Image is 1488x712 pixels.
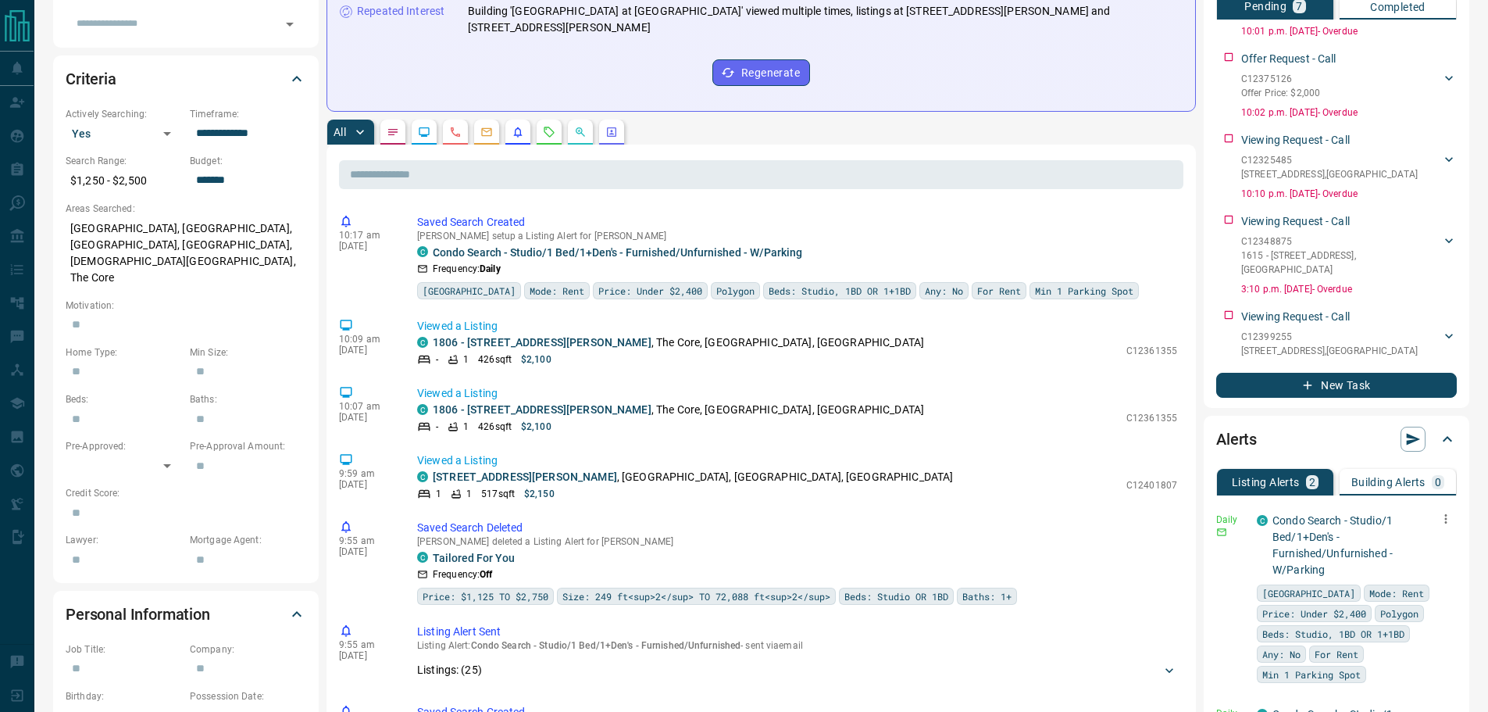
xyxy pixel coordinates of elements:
a: Condo Search - Studio/1 Bed/1+Den's - Furnished/Unfurnished - W/Parking [433,246,802,259]
div: condos.ca [417,337,428,348]
p: Possession Date: [190,689,306,703]
p: [PERSON_NAME] deleted a Listing Alert for [PERSON_NAME] [417,536,1177,547]
p: 7 [1296,1,1302,12]
svg: Email [1216,527,1227,538]
button: Open [279,13,301,35]
a: [STREET_ADDRESS][PERSON_NAME] [433,470,617,483]
span: Price: Under $2,400 [598,283,702,299]
svg: Notes [387,126,399,138]
div: condos.ca [417,246,428,257]
div: Criteria [66,60,306,98]
span: Polygon [716,283,755,299]
div: Yes [66,121,182,146]
h2: Criteria [66,66,116,91]
strong: Off [480,569,492,580]
button: Regenerate [712,59,810,86]
p: Pending [1244,1,1286,12]
div: C123488751615 - [STREET_ADDRESS],[GEOGRAPHIC_DATA] [1241,231,1457,280]
p: 517 sqft [481,487,515,501]
p: Pre-Approved: [66,439,182,453]
span: Min 1 Parking Spot [1035,283,1133,299]
p: [PERSON_NAME] setup a Listing Alert for [PERSON_NAME] [417,231,1177,242]
p: Listings: ( 25 ) [417,662,482,678]
div: Personal Information [66,596,306,633]
h2: Alerts [1216,427,1257,452]
p: [GEOGRAPHIC_DATA], [GEOGRAPHIC_DATA], [GEOGRAPHIC_DATA], [GEOGRAPHIC_DATA], [DEMOGRAPHIC_DATA][GE... [66,216,306,291]
p: [DATE] [339,241,394,252]
p: Mortgage Agent: [190,533,306,547]
span: Beds: Studio, 1BD OR 1+1BD [769,283,911,299]
strong: Daily [480,263,501,274]
p: Viewed a Listing [417,453,1177,469]
span: Beds: Studio OR 1BD [844,589,948,604]
a: Condo Search - Studio/1 Bed/1+Den's - Furnished/Unfurnished - W/Parking [1272,514,1393,576]
p: Viewing Request - Call [1241,132,1350,148]
span: Price: Under $2,400 [1262,606,1366,621]
p: C12375126 [1241,72,1320,86]
p: 3:10 p.m. [DATE] - Overdue [1241,282,1457,296]
svg: Requests [543,126,555,138]
p: Motivation: [66,299,306,313]
p: Job Title: [66,642,182,657]
span: Any: No [925,283,963,299]
span: Mode: Rent [530,283,584,299]
div: C12375126Offer Price: $2,000 [1241,69,1457,103]
p: Offer Price: $2,000 [1241,86,1320,100]
button: New Task [1216,373,1457,398]
p: [DATE] [339,650,394,661]
div: condos.ca [1257,515,1268,526]
p: Listing Alerts [1232,477,1300,488]
p: 1 [436,487,441,501]
p: C12325485 [1241,153,1418,167]
p: 426 sqft [478,420,512,434]
p: Areas Searched: [66,202,306,216]
p: Viewed a Listing [417,318,1177,335]
svg: Listing Alerts [512,126,524,138]
p: 10:17 am [339,230,394,241]
p: 10:02 p.m. [DATE] - Overdue [1241,106,1457,120]
p: C12399255 [1241,330,1418,344]
p: [DATE] [339,345,394,356]
p: - [436,420,438,434]
p: Building Alerts [1351,477,1426,488]
p: Listing Alert : - sent via email [417,640,1177,651]
span: Mode: Rent [1369,585,1424,601]
h2: Personal Information [66,602,210,627]
p: 1 [466,487,472,501]
span: Condo Search - Studio/1 Bed/1+Den's - Furnished/Unfurnished [471,640,741,651]
span: Any: No [1262,646,1301,662]
a: 1806 - [STREET_ADDRESS][PERSON_NAME] [433,403,651,416]
p: $2,100 [521,420,551,434]
p: Min Size: [190,345,306,360]
span: For Rent [977,283,1021,299]
p: [DATE] [339,546,394,557]
svg: Lead Browsing Activity [418,126,430,138]
p: - [436,352,438,367]
span: For Rent [1315,646,1358,662]
div: C12399255[STREET_ADDRESS],[GEOGRAPHIC_DATA] [1241,327,1457,361]
p: Home Type: [66,345,182,360]
p: 10:07 am [339,401,394,412]
p: 1 [463,420,469,434]
a: 1806 - [STREET_ADDRESS][PERSON_NAME] [433,336,651,349]
p: 426 sqft [478,352,512,367]
span: Price: $1,125 TO $2,750 [423,589,548,604]
p: , The Core, [GEOGRAPHIC_DATA], [GEOGRAPHIC_DATA] [433,335,924,351]
div: condos.ca [417,404,428,415]
span: Polygon [1380,606,1418,621]
p: Search Range: [66,154,182,168]
svg: Emails [480,126,493,138]
p: All [334,127,346,138]
div: Listings: (25) [417,656,1177,685]
p: 1 [463,352,469,367]
p: Offer Request - Call [1241,51,1336,67]
p: C12401807 [1126,478,1177,492]
p: Company: [190,642,306,657]
p: Repeated Interest [357,3,444,20]
p: C12361355 [1126,411,1177,425]
p: C12361355 [1126,344,1177,358]
p: $2,150 [524,487,555,501]
p: 10:09 am [339,334,394,345]
p: 9:55 am [339,639,394,650]
p: Saved Search Created [417,214,1177,231]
